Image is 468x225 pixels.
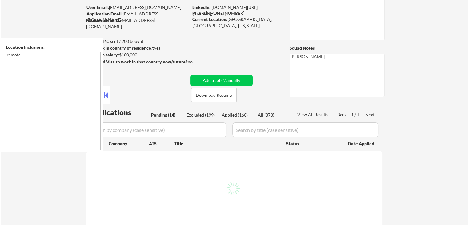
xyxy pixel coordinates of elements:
strong: Will need Visa to work in that country now/future?: [86,59,189,64]
strong: Mailslurp Email: [86,18,118,23]
div: ATS [149,141,174,147]
input: Search by company (case sensitive) [88,122,226,137]
div: [EMAIL_ADDRESS][DOMAIN_NAME] [86,17,188,29]
strong: Can work in country of residence?: [86,45,154,51]
div: Company [109,141,149,147]
a: [DOMAIN_NAME][URL][PERSON_NAME] [192,5,258,16]
div: View All Results [297,112,330,118]
strong: LinkedIn: [192,5,210,10]
button: Download Resume [191,88,237,102]
button: Add a Job Manually [190,75,253,86]
div: Applications [88,109,149,116]
div: 160 sent / 200 bought [86,38,188,44]
div: [EMAIL_ADDRESS][DOMAIN_NAME] [86,4,188,10]
input: Search by title (case sensitive) [232,122,378,137]
div: Status [286,138,339,149]
div: 1 / 1 [351,112,365,118]
div: Date Applied [348,141,375,147]
div: Excluded (199) [186,112,217,118]
div: Location Inclusions: [6,44,101,50]
strong: Application Email: [86,11,123,16]
div: Back [337,112,347,118]
div: no [188,59,205,65]
div: $100,000 [86,52,188,58]
div: All (373) [258,112,289,118]
div: yes [86,45,186,51]
strong: Current Location: [192,17,227,22]
div: Pending (14) [151,112,182,118]
div: Next [365,112,375,118]
div: [EMAIL_ADDRESS][DOMAIN_NAME] [86,11,188,23]
strong: Phone: [192,10,206,16]
div: [PHONE_NUMBER] [192,10,279,16]
div: Applied (160) [222,112,253,118]
div: Squad Notes [290,45,384,51]
div: Title [174,141,280,147]
strong: User Email: [86,5,109,10]
div: [GEOGRAPHIC_DATA], [GEOGRAPHIC_DATA], [US_STATE] [192,16,279,28]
